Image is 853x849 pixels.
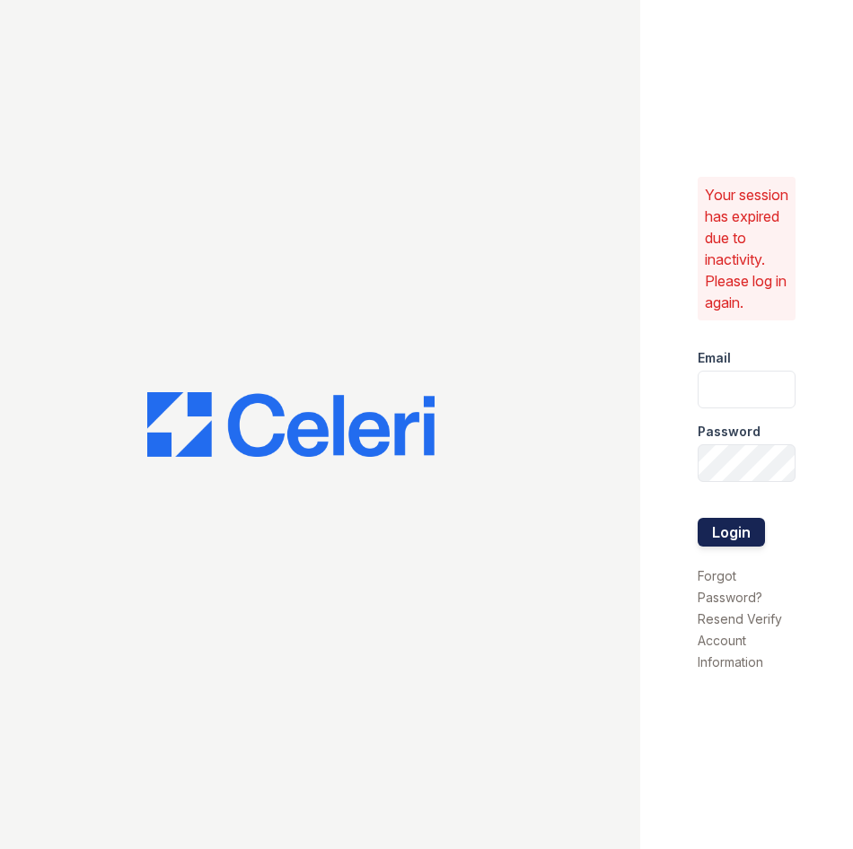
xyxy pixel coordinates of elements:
[698,423,761,441] label: Password
[698,611,782,670] a: Resend Verify Account Information
[698,518,765,547] button: Login
[705,184,789,313] p: Your session has expired due to inactivity. Please log in again.
[698,349,731,367] label: Email
[147,392,435,457] img: CE_Logo_Blue-a8612792a0a2168367f1c8372b55b34899dd931a85d93a1a3d3e32e68fde9ad4.png
[698,568,762,605] a: Forgot Password?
